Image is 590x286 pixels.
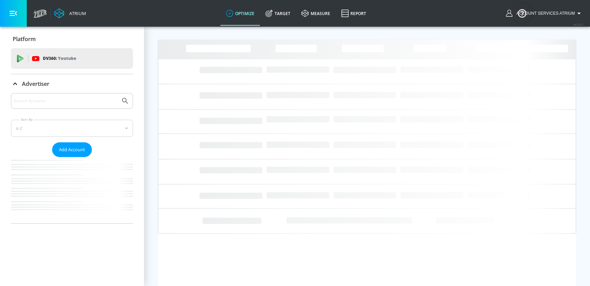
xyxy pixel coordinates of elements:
[13,35,36,43] p: Platform
[11,120,133,137] div: A-Z
[506,9,583,17] button: Account Services Atrium
[11,48,133,69] div: DV360: Youtube
[11,74,133,93] div: Advertiser
[514,11,575,16] span: login as: account_services_atrium@zefr.com
[11,157,133,223] nav: list of Advertiser
[513,3,532,23] button: Open Resource Center
[58,55,76,62] p: Youtube
[336,1,372,26] a: Report
[59,146,85,154] span: Add Account
[574,23,583,26] span: v 4.33.5
[20,117,34,122] label: Sort By
[54,8,86,18] a: Atrium
[14,96,118,105] input: Search by name
[43,55,76,62] p: DV360:
[52,142,92,157] button: Add Account
[220,1,260,26] a: optimize
[11,29,133,49] div: Platform
[22,80,49,88] p: Advertiser
[11,93,133,223] div: Advertiser
[296,1,336,26] a: measure
[260,1,296,26] a: Target
[67,10,86,16] div: Atrium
